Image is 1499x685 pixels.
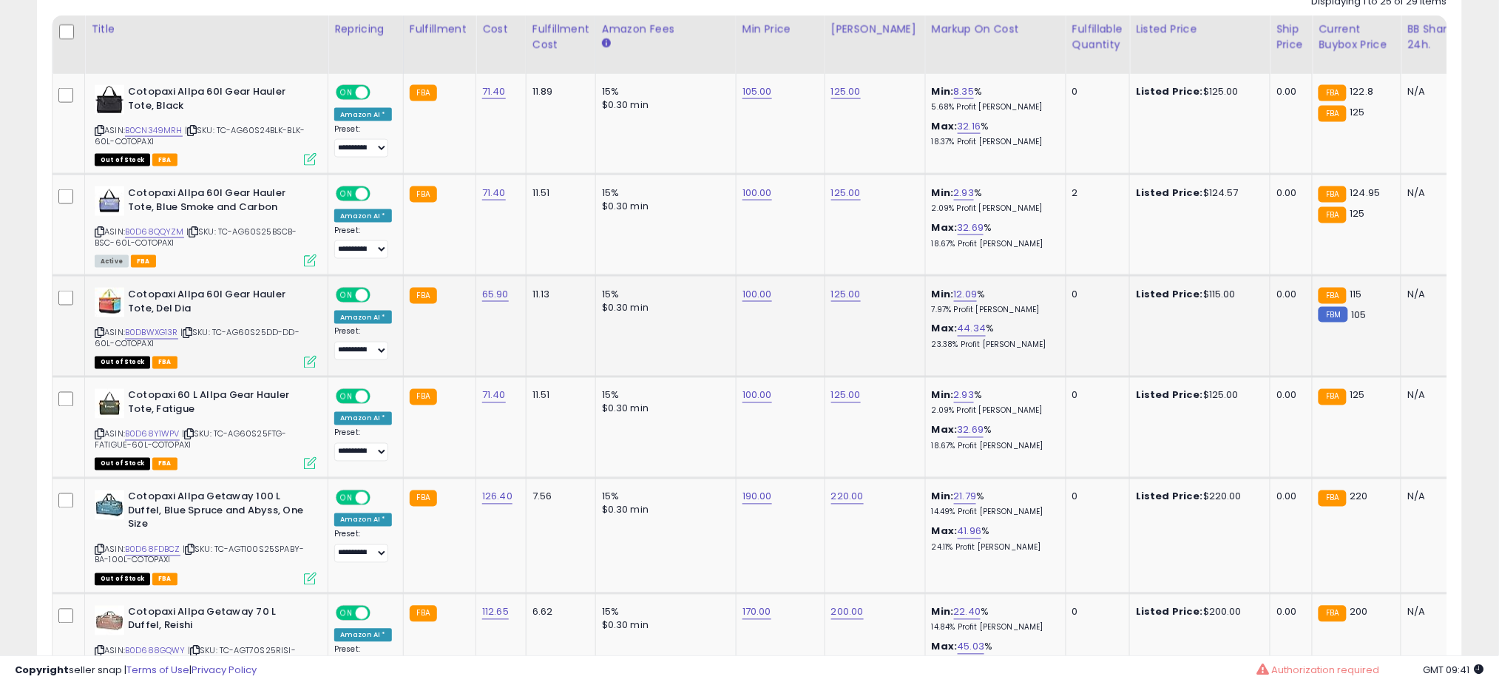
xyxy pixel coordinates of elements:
img: 31IrsBx7ASL._SL40_.jpg [95,186,124,216]
b: Listed Price: [1136,186,1203,200]
p: 14.84% Profit [PERSON_NAME] [932,623,1055,633]
div: 15% [602,490,725,504]
div: 0 [1072,606,1118,619]
span: ON [337,492,356,505]
div: Preset: [334,226,392,259]
p: 14.49% Profit [PERSON_NAME] [932,507,1055,518]
b: Cotopaxi Allpa Getaway 100 L Duffel, Blue Spruce and Abyss, One Size [128,490,308,536]
span: 115 [1350,287,1362,301]
b: Cotopaxi Allpa 60l Gear Hauler Tote, Del Dia [128,288,308,319]
small: Amazon Fees. [602,37,611,50]
a: Terms of Use [126,663,189,677]
b: Cotopaxi 60 L Allpa Gear Hauler Tote, Fatigue [128,389,308,420]
b: Cotopaxi Allpa 60l Gear Hauler Tote, Blue Smoke and Carbon [128,186,308,217]
p: 2.09% Profit [PERSON_NAME] [932,406,1055,416]
div: $125.00 [1136,389,1259,402]
div: $0.30 min [602,504,725,517]
div: Preset: [334,428,392,462]
span: FBA [152,357,177,369]
a: 71.40 [482,388,506,403]
a: 105.00 [742,84,772,99]
span: All listings that are currently out of stock and unavailable for purchase on Amazon [95,573,150,586]
div: 11.51 [532,186,584,200]
div: N/A [1407,389,1456,402]
div: $0.30 min [602,301,725,314]
th: The percentage added to the cost of goods (COGS) that forms the calculator for Min & Max prices. [925,16,1066,74]
span: ON [337,391,356,403]
p: 18.67% Profit [PERSON_NAME] [932,442,1055,452]
div: $124.57 [1136,186,1259,200]
small: FBA [410,85,437,101]
span: | SKU: TC-AG60S25DD-DD-60L-COTOPAXI [95,327,300,349]
div: ASIN: [95,186,317,266]
div: 2 [1072,186,1118,200]
span: OFF [368,492,392,505]
strong: Copyright [15,663,69,677]
a: 220.00 [831,490,864,505]
div: 0.00 [1276,85,1301,98]
a: B0D68Y1WPV [125,428,180,441]
img: 41ywWmhNgyL._SL40_.jpg [95,606,124,635]
div: Markup on Cost [932,21,1060,37]
span: 122.8 [1350,84,1374,98]
div: N/A [1407,490,1456,504]
div: 0.00 [1276,606,1301,619]
small: FBA [410,288,437,304]
b: Max: [932,524,958,539]
div: Cost [482,21,520,37]
div: BB Share 24h. [1407,21,1461,53]
span: ON [337,188,356,200]
div: $0.30 min [602,98,725,112]
span: 125 [1350,105,1365,119]
div: 15% [602,606,725,619]
a: 126.40 [482,490,512,505]
span: 2025-10-14 09:41 GMT [1424,663,1484,677]
a: 32.69 [958,220,984,235]
span: | SKU: TC-AG60S25BSCB-BSC-60L-COTOPAXI [95,226,297,248]
div: Amazon AI * [334,513,392,527]
span: 200 [1350,605,1368,619]
small: FBA [410,606,437,622]
div: seller snap | | [15,664,257,678]
div: % [932,606,1055,633]
span: | SKU: TC-AGT100S25SPABY-BA-100L-COTOPAXI [95,544,304,566]
div: 11.51 [532,389,584,402]
small: FBM [1319,307,1347,323]
div: [PERSON_NAME] [831,21,919,37]
a: 32.16 [958,119,981,134]
div: Amazon AI * [334,311,392,324]
div: Amazon Fees [602,21,730,37]
span: All listings that are currently out of stock and unavailable for purchase on Amazon [95,154,150,166]
a: 100.00 [742,287,772,302]
small: FBA [1319,207,1346,223]
b: Listed Price: [1136,490,1203,504]
div: N/A [1407,288,1456,301]
p: 2.09% Profit [PERSON_NAME] [932,203,1055,214]
b: Max: [932,640,958,654]
span: OFF [368,391,392,403]
a: 45.03 [958,640,985,655]
div: 0.00 [1276,186,1301,200]
span: 125 [1350,206,1365,220]
small: FBA [1319,85,1346,101]
span: All listings that are currently out of stock and unavailable for purchase on Amazon [95,458,150,470]
div: 0.00 [1276,288,1301,301]
b: Min: [932,388,954,402]
div: Fulfillable Quantity [1072,21,1123,53]
span: | SKU: TC-AG60S25FTG-FATIGUE-60L-COTOPAXI [95,428,286,451]
img: 31WLnOv5bWL._SL40_.jpg [95,389,124,419]
a: 12.09 [954,287,978,302]
a: 71.40 [482,84,506,99]
div: N/A [1407,85,1456,98]
div: Current Buybox Price [1319,21,1395,53]
p: 24.11% Profit [PERSON_NAME] [932,543,1055,553]
span: FBA [131,255,156,268]
div: Fulfillment Cost [532,21,589,53]
a: 44.34 [958,322,987,337]
div: Listed Price [1136,21,1264,37]
div: 0 [1072,389,1118,402]
div: $200.00 [1136,606,1259,619]
p: 18.37% Profit [PERSON_NAME] [932,137,1055,147]
div: % [932,424,1055,451]
small: FBA [410,389,437,405]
